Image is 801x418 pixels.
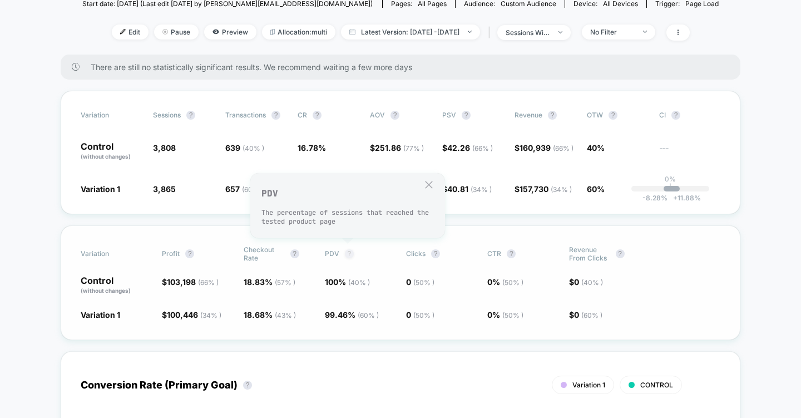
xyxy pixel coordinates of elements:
span: Variation [81,245,142,262]
img: end [558,31,562,33]
span: 657 [225,184,263,194]
span: ( 66 % ) [472,144,493,153]
span: Preview [204,24,256,40]
span: 103,198 [167,277,219,287]
span: ( 66 % ) [198,278,219,287]
p: Control [81,276,151,295]
span: 0 % [487,310,523,319]
span: $ [442,143,493,153]
span: Allocation: multi [262,24,335,40]
span: ( 57 % ) [275,278,295,287]
span: 100 % [325,277,370,287]
p: 0% [665,175,676,183]
button: ? [271,111,280,120]
span: 18.68 % [244,310,296,319]
span: Sessions [153,111,181,119]
span: PDV [325,249,339,258]
img: calendar [349,29,355,35]
button: ? [186,111,195,120]
span: | [486,24,497,41]
span: CI [659,111,720,120]
button: ? [507,249,516,258]
span: CR [298,111,307,119]
span: (without changes) [81,287,131,294]
span: 0 % [487,277,523,287]
span: ( 34 % ) [551,185,572,194]
span: $ [162,277,219,287]
img: edit [120,29,126,35]
span: Checkout Rate [244,245,285,262]
span: 3,808 [153,143,176,153]
p: The percentage of sessions that reached the tested product page [261,208,434,226]
button: ? [671,111,680,120]
button: ? [548,111,557,120]
span: ( 50 % ) [413,278,434,287]
span: Variation 1 [81,184,120,194]
span: Profit [162,249,180,258]
span: Latest Version: [DATE] - [DATE] [341,24,480,40]
div: sessions with impression [506,28,550,37]
span: ( 77 % ) [403,144,424,153]
span: ( 43 % ) [275,311,296,319]
span: $ [442,184,492,194]
img: end [643,31,647,33]
span: 157,730 [520,184,572,194]
button: ? [431,249,440,258]
span: 40.81 [447,184,492,194]
img: end [162,29,168,35]
span: ( 34 % ) [200,311,221,319]
span: 3,865 [153,184,176,194]
span: Clicks [406,249,426,258]
span: CTR [487,249,501,258]
span: ( 50 % ) [502,278,523,287]
span: ( 66 % ) [553,144,573,153]
span: 639 [225,143,264,153]
span: Variation 1 [81,310,120,319]
span: Transactions [225,111,266,119]
span: --- [659,145,720,161]
span: ( 40 % ) [581,278,603,287]
span: 11.88 % [667,194,701,202]
span: Edit [112,24,149,40]
span: 42.26 [447,143,493,153]
p: PDV [261,188,434,199]
span: ( 50 % ) [502,311,523,319]
span: $ [515,184,572,194]
span: 18.83 % [244,277,295,287]
button: ? [616,249,625,258]
span: 0 [574,277,603,287]
button: ? [609,111,617,120]
span: Pause [154,24,199,40]
span: $ [370,143,424,153]
span: ( 60 % ) [581,311,602,319]
span: Revenue From Clicks [569,245,610,262]
button: ? [243,381,252,390]
span: 0 [406,277,434,287]
button: ? [462,111,471,120]
span: PSV [442,111,456,119]
span: 40% [587,143,605,153]
p: | [669,183,671,191]
span: $ [569,310,602,319]
span: 99.46 % [325,310,379,319]
span: Variation [81,111,142,120]
span: 16.78 % [298,143,326,153]
span: 100,446 [167,310,221,319]
span: 60% [587,184,605,194]
span: ( 60 % ) [242,185,263,194]
span: ( 40 % ) [348,278,370,287]
div: No Filter [590,28,635,36]
span: $ [569,277,603,287]
span: -8.28 % [642,194,667,202]
span: 160,939 [520,143,573,153]
span: ( 40 % ) [243,144,264,153]
span: ( 50 % ) [413,311,434,319]
img: end [468,31,472,33]
button: ? [345,249,354,258]
span: + [673,194,678,202]
button: ? [185,249,194,258]
span: OTW [587,111,648,120]
span: ( 60 % ) [358,311,379,319]
span: $ [162,310,221,319]
span: 0 [574,310,602,319]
